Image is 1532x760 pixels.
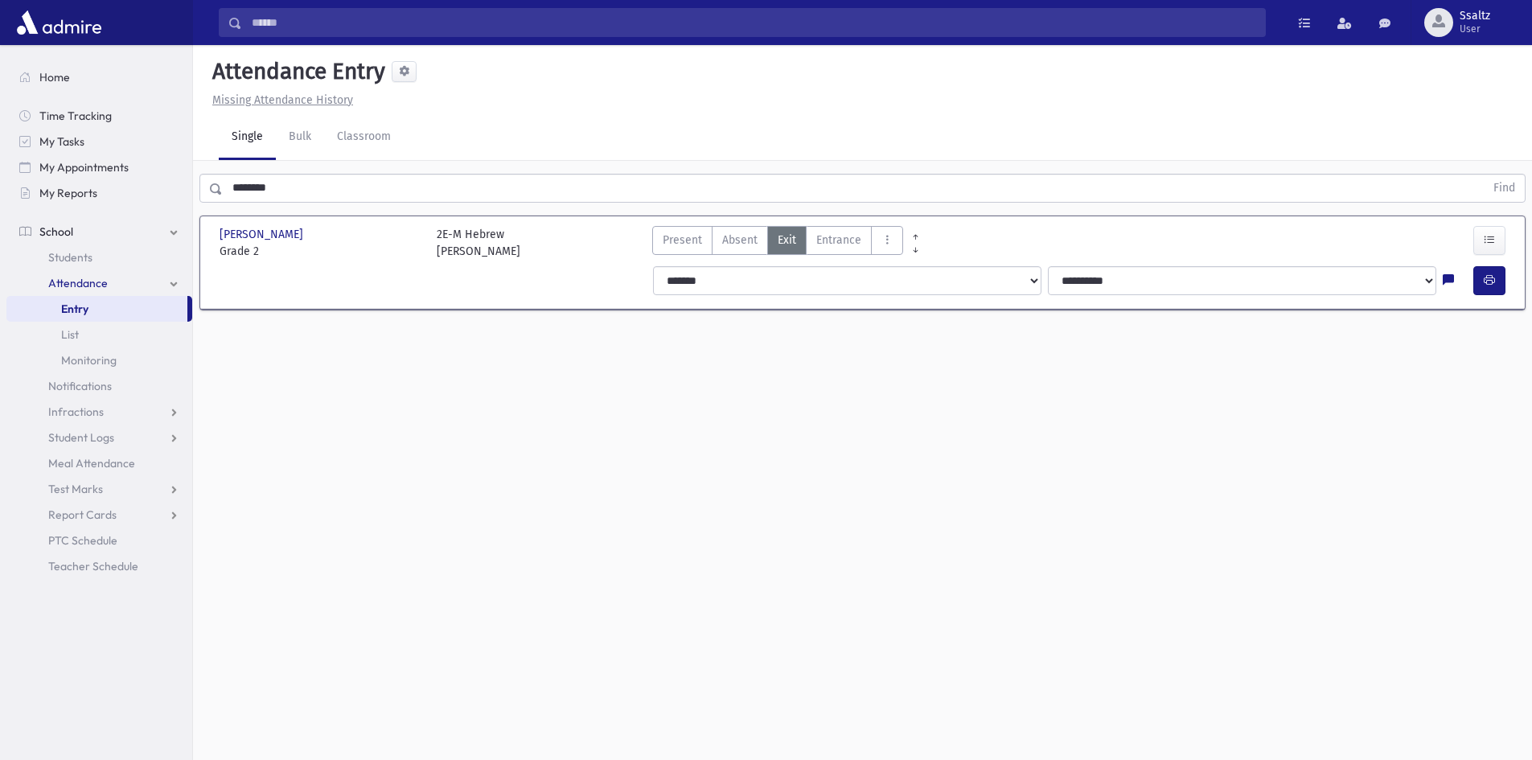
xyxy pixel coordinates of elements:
button: Find [1484,175,1525,202]
span: School [39,224,73,239]
span: Home [39,70,70,84]
a: Time Tracking [6,103,192,129]
span: Infractions [48,405,104,419]
input: Search [242,8,1265,37]
a: Home [6,64,192,90]
a: Entry [6,296,187,322]
span: Meal Attendance [48,456,135,470]
h5: Attendance Entry [206,58,385,85]
a: Missing Attendance History [206,93,353,107]
a: School [6,219,192,244]
a: Test Marks [6,476,192,502]
span: User [1460,23,1490,35]
span: Entrance [816,232,861,249]
span: Attendance [48,276,108,290]
a: Notifications [6,373,192,399]
div: AttTypes [652,226,903,260]
span: Present [663,232,702,249]
a: List [6,322,192,347]
span: Exit [778,232,796,249]
a: Student Logs [6,425,192,450]
a: Meal Attendance [6,450,192,476]
a: Report Cards [6,502,192,528]
span: Monitoring [61,353,117,368]
span: Time Tracking [39,109,112,123]
span: Ssaltz [1460,10,1490,23]
span: Notifications [48,379,112,393]
span: [PERSON_NAME] [220,226,306,243]
span: Report Cards [48,507,117,522]
span: Absent [722,232,758,249]
a: PTC Schedule [6,528,192,553]
u: Missing Attendance History [212,93,353,107]
a: Infractions [6,399,192,425]
img: AdmirePro [13,6,105,39]
span: Students [48,250,92,265]
span: My Reports [39,186,97,200]
a: Attendance [6,270,192,296]
a: Single [219,115,276,160]
a: My Reports [6,180,192,206]
a: Classroom [324,115,404,160]
div: 2E-M Hebrew [PERSON_NAME] [437,226,520,260]
a: Bulk [276,115,324,160]
a: Students [6,244,192,270]
span: Entry [61,302,88,316]
span: Student Logs [48,430,114,445]
a: Teacher Schedule [6,553,192,579]
span: Test Marks [48,482,103,496]
a: My Tasks [6,129,192,154]
span: Teacher Schedule [48,559,138,573]
span: PTC Schedule [48,533,117,548]
span: My Appointments [39,160,129,175]
span: List [61,327,79,342]
span: Grade 2 [220,243,421,260]
a: Monitoring [6,347,192,373]
a: My Appointments [6,154,192,180]
span: My Tasks [39,134,84,149]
